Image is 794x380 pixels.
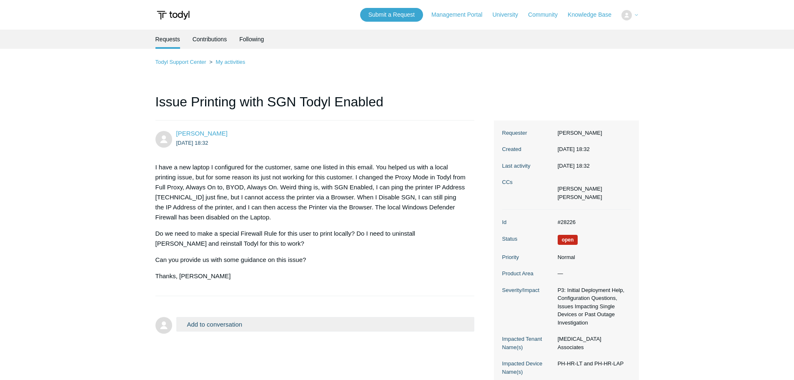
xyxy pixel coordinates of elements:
li: Jemar Saunders [558,185,602,193]
dt: Status [502,235,554,243]
dd: — [554,269,631,278]
p: I have a new laptop I configured for the customer, same one listed in this email. You helped us w... [155,162,466,222]
dt: CCs [502,178,554,186]
span: Jim Cermak [176,130,228,137]
li: Jim Cermak [558,193,602,201]
dd: PH-HR-LT and PH-HR-LAP [554,360,631,368]
dd: [MEDICAL_DATA] Associates [554,335,631,351]
time: 2025-09-18T18:32:25+00:00 [558,163,590,169]
p: Can you provide us with some guidance on this issue? [155,255,466,265]
dt: Requester [502,129,554,137]
dd: Normal [554,253,631,262]
dt: Product Area [502,269,554,278]
a: Following [239,30,264,49]
dd: [PERSON_NAME] [554,129,631,137]
li: Requests [155,30,180,49]
img: Todyl Support Center Help Center home page [155,8,191,23]
dt: Created [502,145,554,154]
dt: Severity/Impact [502,286,554,294]
dt: Impacted Device Name(s) [502,360,554,376]
p: Thanks, [PERSON_NAME] [155,271,466,281]
a: Community [528,10,566,19]
a: Management Portal [431,10,491,19]
li: My activities [208,59,245,65]
dd: P3: Initial Deployment Help, Configuration Questions, Issues Impacting Single Devices or Past Out... [554,286,631,327]
dt: Impacted Tenant Name(s) [502,335,554,351]
a: University [492,10,526,19]
span: We are working on a response for you [558,235,578,245]
time: 2025-09-18T18:32:25+00:00 [558,146,590,152]
a: Knowledge Base [568,10,620,19]
dt: Id [502,218,554,226]
dt: Priority [502,253,554,262]
a: Todyl Support Center [155,59,206,65]
li: Todyl Support Center [155,59,208,65]
dt: Last activity [502,162,554,170]
a: My activities [215,59,245,65]
a: Submit a Request [360,8,423,22]
a: Contributions [193,30,227,49]
time: 2025-09-18T18:32:25Z [176,140,208,146]
button: Add to conversation [176,317,475,332]
a: [PERSON_NAME] [176,130,228,137]
p: Do we need to make a special Firewall Rule for this user to print locally? Do I need to uninstall... [155,229,466,249]
h1: Issue Printing with SGN Todyl Enabled [155,92,475,121]
dd: #28226 [554,218,631,226]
